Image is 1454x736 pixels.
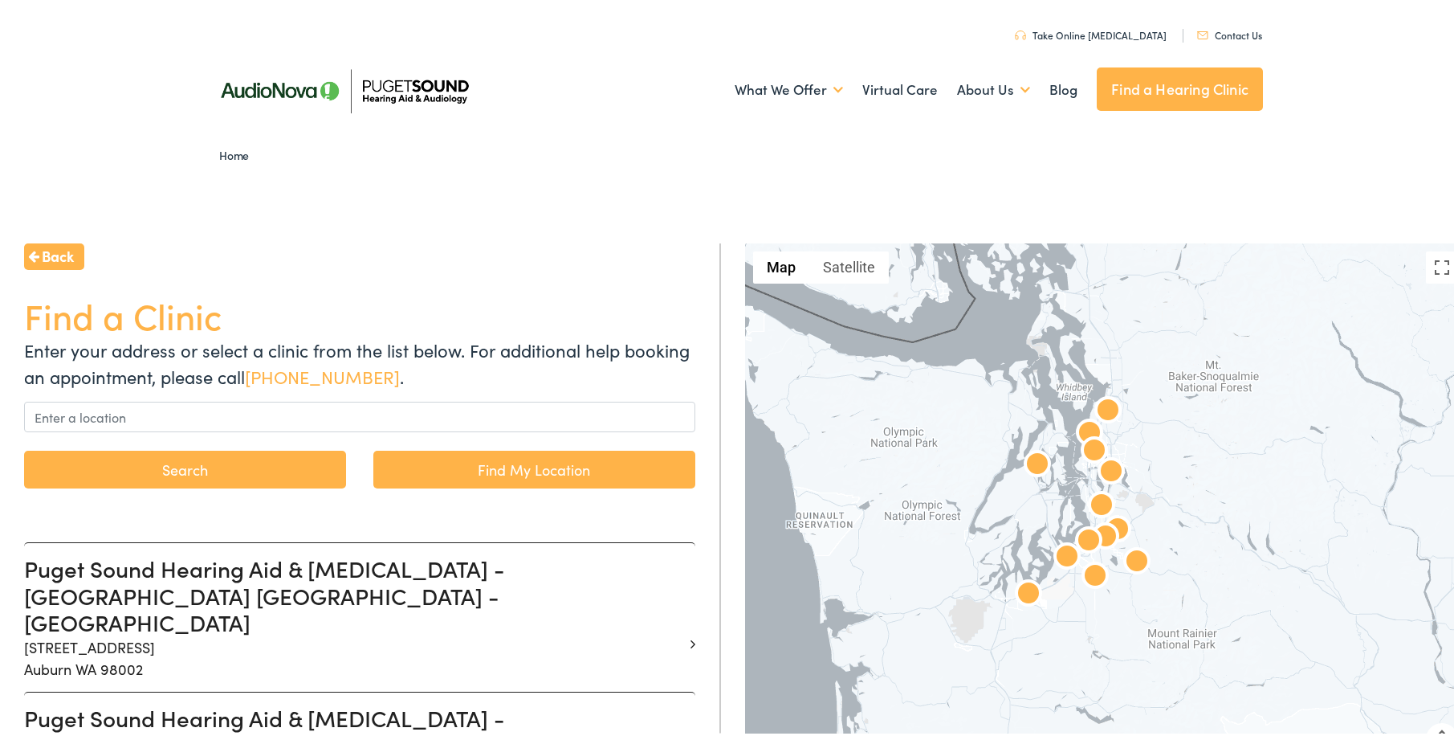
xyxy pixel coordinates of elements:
a: Find a Hearing Clinic [1097,64,1263,108]
p: Enter your address or select a clinic from the list below. For additional help booking an appoint... [24,333,695,386]
span: Back [42,242,74,264]
input: Enter a location [24,399,695,429]
button: Search [24,448,346,485]
a: About Us [957,57,1030,117]
a: Virtual Care [862,57,938,117]
a: Home [219,144,257,160]
a: Blog [1049,57,1077,117]
h3: Puget Sound Hearing Aid & [MEDICAL_DATA] - [GEOGRAPHIC_DATA] [GEOGRAPHIC_DATA] - [GEOGRAPHIC_DATA] [24,552,683,633]
img: utility icon [1015,27,1026,37]
a: Puget Sound Hearing Aid & [MEDICAL_DATA] - [GEOGRAPHIC_DATA] [GEOGRAPHIC_DATA] - [GEOGRAPHIC_DATA... [24,552,683,677]
a: Contact Us [1197,25,1262,39]
a: Take Online [MEDICAL_DATA] [1015,25,1167,39]
h1: Find a Clinic [24,291,695,333]
a: Find My Location [373,448,695,485]
button: Show satellite imagery [809,248,889,280]
a: [PHONE_NUMBER] [245,361,400,386]
p: [STREET_ADDRESS] Auburn WA 98002 [24,633,683,677]
a: Back [24,240,84,267]
a: What We Offer [735,57,843,117]
button: Show street map [753,248,809,280]
img: utility icon [1197,28,1208,36]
